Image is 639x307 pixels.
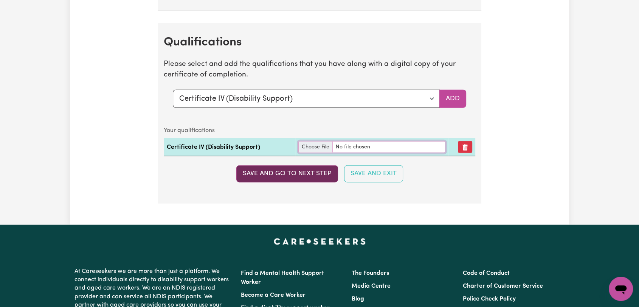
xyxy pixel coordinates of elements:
button: Remove qualification [458,141,472,153]
a: Media Centre [352,283,391,289]
a: Code of Conduct [463,270,510,276]
button: Save and go to next step [236,165,338,182]
button: Save and Exit [344,165,403,182]
td: Certificate IV (Disability Support) [164,138,295,156]
a: The Founders [352,270,389,276]
p: Please select and add the qualifications that you have along with a digital copy of your certific... [164,59,475,81]
h2: Qualifications [164,35,475,50]
a: Police Check Policy [463,296,516,302]
iframe: Button to launch messaging window [609,277,633,301]
a: Charter of Customer Service [463,283,543,289]
caption: Your qualifications [164,123,475,138]
a: Find a Mental Health Support Worker [241,270,324,285]
button: Add selected qualification [439,90,466,108]
a: Careseekers home page [274,238,366,245]
a: Blog [352,296,364,302]
a: Become a Care Worker [241,292,306,298]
